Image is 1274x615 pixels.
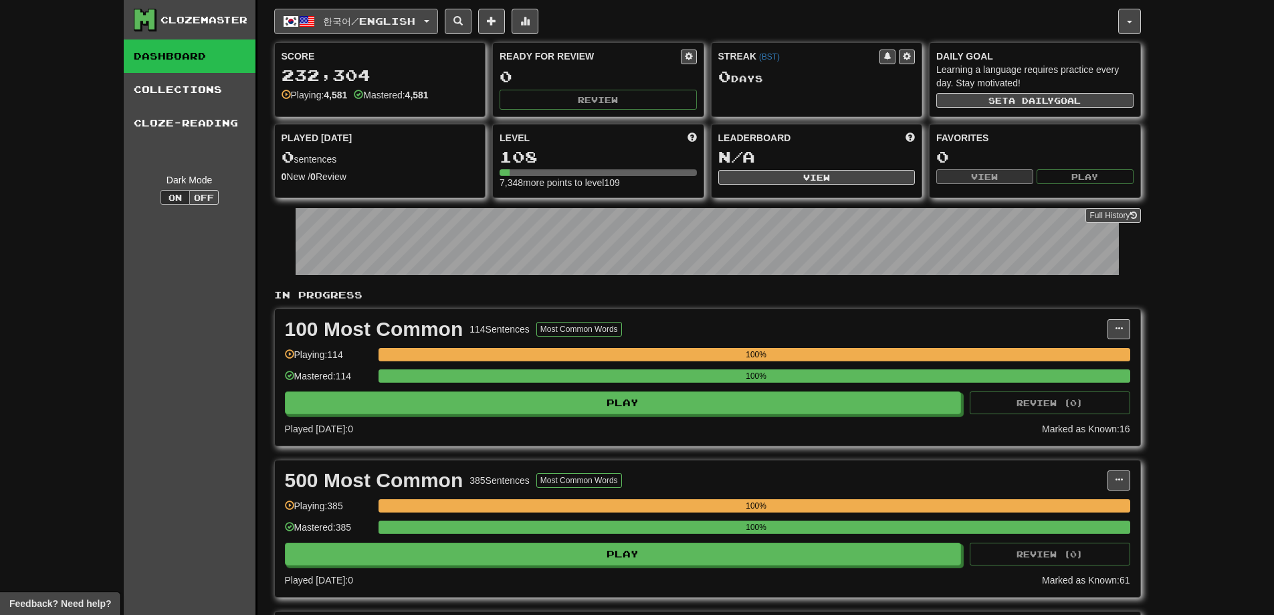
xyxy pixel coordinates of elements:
div: Ready for Review [500,50,681,63]
div: New / Review [282,170,479,183]
div: 100% [383,521,1130,534]
button: Search sentences [445,9,471,34]
span: 0 [718,67,731,86]
span: This week in points, UTC [906,131,915,145]
div: 100% [383,369,1130,383]
div: Mastered: 385 [285,521,372,543]
div: Playing: [282,88,348,102]
button: Play [285,543,962,565]
a: (BST) [759,52,780,62]
span: a daily [1008,96,1054,105]
span: Played [DATE] [282,131,352,145]
a: Cloze-Reading [124,106,255,140]
button: Review (0) [970,543,1130,565]
div: 114 Sentences [469,323,530,336]
div: Day s [718,68,916,86]
div: Mastered: [354,88,428,102]
div: Mastered: 114 [285,369,372,391]
a: Full History [1085,208,1140,223]
button: Review [500,90,697,110]
div: Favorites [936,131,1134,145]
button: On [161,190,190,205]
span: N/A [718,147,755,166]
div: 232,304 [282,67,479,84]
span: Open feedback widget [9,597,111,610]
button: Off [189,190,219,205]
button: More stats [512,9,538,34]
span: Played [DATE]: 0 [285,575,353,586]
div: 100% [383,348,1130,361]
strong: 0 [282,171,287,182]
button: Play [285,391,962,414]
div: Playing: 114 [285,348,372,370]
span: 한국어 / English [323,15,415,27]
div: 100 Most Common [285,319,463,339]
div: Learning a language requires practice every day. Stay motivated! [936,63,1134,90]
button: Add sentence to collection [478,9,505,34]
div: Score [282,50,479,63]
div: Dark Mode [134,173,245,187]
strong: 4,581 [405,90,429,100]
button: View [936,169,1033,184]
span: Played [DATE]: 0 [285,424,353,434]
div: Streak [718,50,880,63]
div: 108 [500,149,697,165]
a: Dashboard [124,39,255,73]
div: 100% [383,499,1130,513]
button: View [718,170,916,185]
button: 한국어/English [274,9,438,34]
a: Collections [124,73,255,106]
div: Marked as Known: 61 [1042,574,1130,587]
div: Clozemaster [161,13,247,27]
strong: 4,581 [324,90,347,100]
div: 7,348 more points to level 109 [500,176,697,189]
button: Review (0) [970,391,1130,414]
span: 0 [282,147,294,166]
button: Most Common Words [536,473,622,488]
span: Level [500,131,530,145]
p: In Progress [274,288,1141,302]
strong: 0 [310,171,316,182]
span: Leaderboard [718,131,791,145]
div: Daily Goal [936,50,1134,63]
div: sentences [282,149,479,166]
div: Marked as Known: 16 [1042,422,1130,436]
div: 0 [936,149,1134,165]
div: Playing: 385 [285,499,372,521]
div: 385 Sentences [469,474,530,487]
button: Seta dailygoal [936,93,1134,108]
button: Most Common Words [536,322,622,337]
button: Play [1037,169,1134,184]
div: 500 Most Common [285,470,463,491]
div: 0 [500,68,697,85]
span: Score more points to level up [687,131,697,145]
